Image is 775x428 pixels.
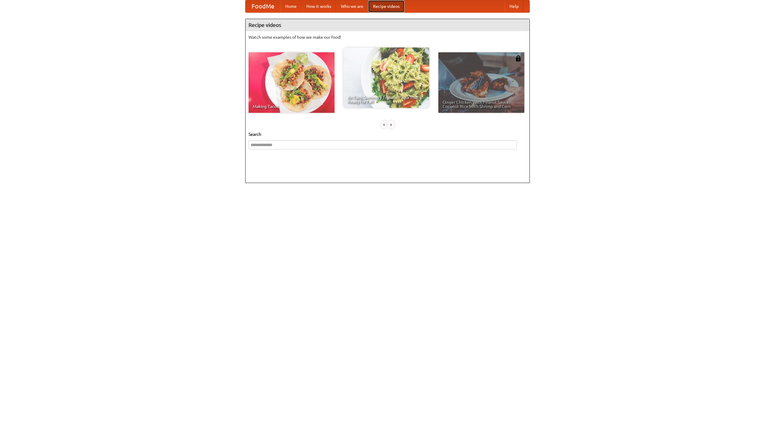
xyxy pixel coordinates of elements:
img: 483408.png [515,55,521,61]
a: Who we are [336,0,368,12]
div: » [388,121,394,128]
a: Making Tacos [249,52,335,113]
a: FoodMe [246,0,280,12]
a: How it works [302,0,336,12]
span: Making Tacos [253,104,330,109]
a: Recipe videos [368,0,404,12]
p: Watch some examples of how we make our food! [249,34,526,40]
h4: Recipe videos [246,19,529,31]
a: An Easy, Summery Tomato Pasta That's Ready for Fall [343,47,429,108]
a: Help [505,0,523,12]
span: An Easy, Summery Tomato Pasta That's Ready for Fall [348,95,425,104]
h5: Search [249,131,526,137]
div: « [381,121,387,128]
a: Home [280,0,302,12]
